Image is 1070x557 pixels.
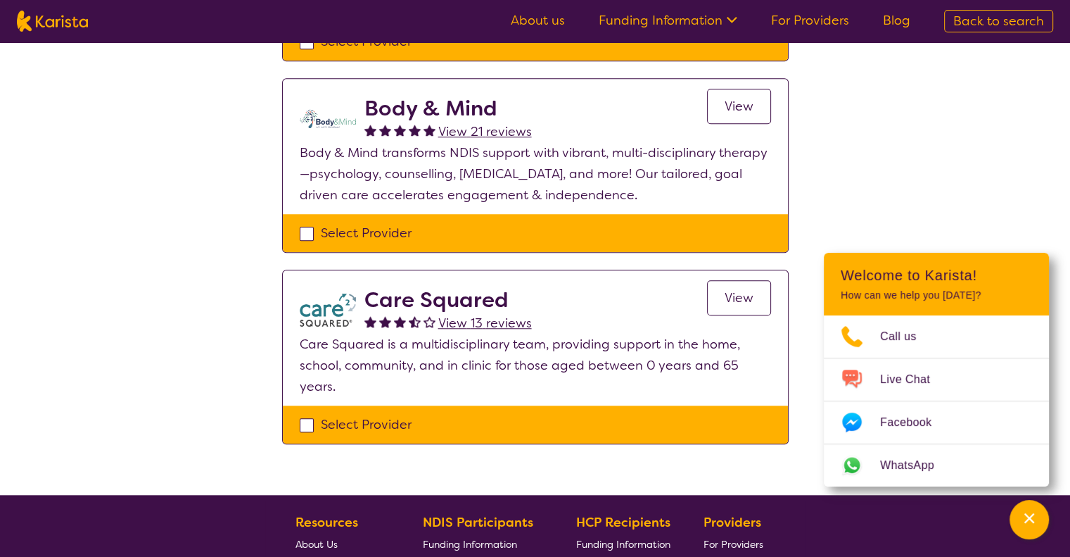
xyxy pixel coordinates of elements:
span: Funding Information [576,538,670,551]
img: watfhvlxxexrmzu5ckj6.png [300,287,356,334]
a: Web link opens in a new tab. [824,444,1049,487]
img: fullstar [364,124,376,136]
b: Resources [295,514,358,531]
img: fullstar [394,315,406,327]
a: View [707,89,771,124]
p: How can we help you [DATE]? [841,289,1032,301]
b: Providers [703,514,761,531]
span: Facebook [880,412,948,433]
a: Funding Information [423,533,544,555]
span: Live Chat [880,369,947,390]
img: Karista logo [17,11,88,32]
p: Body & Mind transforms NDIS support with vibrant, multi-disciplinary therapy—psychology, counsell... [300,142,771,206]
a: View 21 reviews [438,121,532,142]
img: fullstar [379,315,391,327]
a: About Us [295,533,390,555]
p: Care Squared is a multidisciplinary team, providing support in the home, school, community, and i... [300,334,771,397]
h2: Welcome to Karista! [841,267,1032,284]
a: Funding Information [599,12,737,29]
span: View 13 reviews [438,315,532,332]
b: NDIS Participants [423,514,533,531]
div: Channel Menu [824,253,1049,487]
span: View 21 reviews [438,123,532,140]
img: fullstar [423,124,435,136]
a: Blog [883,12,910,29]
a: Funding Information [576,533,670,555]
img: fullstar [394,124,406,136]
span: View [725,98,753,115]
span: Funding Information [423,538,517,551]
img: halfstar [409,315,421,327]
a: Back to search [944,10,1053,32]
img: fullstar [409,124,421,136]
img: qmpolprhjdhzpcuekzqg.svg [300,96,356,142]
ul: Choose channel [824,315,1049,487]
b: HCP Recipients [576,514,670,531]
a: About us [511,12,565,29]
a: For Providers [703,533,769,555]
span: WhatsApp [880,455,951,476]
span: For Providers [703,538,763,551]
img: fullstar [379,124,391,136]
span: Back to search [953,13,1044,30]
h2: Body & Mind [364,96,532,121]
span: About Us [295,538,338,551]
span: View [725,289,753,306]
h2: Care Squared [364,287,532,313]
a: For Providers [771,12,849,29]
button: Channel Menu [1010,500,1049,539]
img: emptystar [423,315,435,327]
span: Call us [880,326,934,347]
a: View 13 reviews [438,313,532,334]
img: fullstar [364,315,376,327]
a: View [707,280,771,315]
